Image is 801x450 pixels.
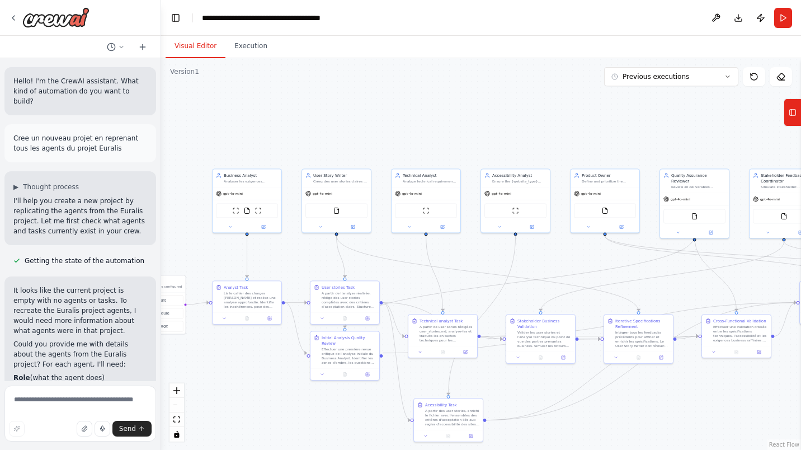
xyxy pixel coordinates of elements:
img: ScrapeWebsiteTool [512,207,519,214]
button: Switch to previous chat [102,40,129,54]
h3: Triggers [144,279,182,284]
div: Initial Analysis Quality ReviewEffectuer une première revue critique de l'analyse initiale du Bus... [310,331,380,381]
button: Send [112,421,152,437]
div: Analyst Task [224,284,248,290]
div: Business Analyst [224,172,278,178]
g: Edge from cb1f4aa1-d04c-4843-94f3-3f16fcb7d012 to a7fda99c-38af-4ab5-adcc-b01aea7b6ce4 [487,300,797,423]
div: Analyser les exigences commerciales et les besoins du marché pour le site Web {website_type}, en ... [224,179,278,184]
button: toggle interactivity [169,427,184,442]
p: Hello! I'm the CrewAI assistant. What kind of automation do you want to build? [13,76,147,106]
div: User Story WriterCréez des user stories claires et détaillées et des critères d'acceptation pour ... [301,168,371,233]
img: Logo [22,7,89,27]
a: React Flow attribution [769,442,799,448]
button: No output available [431,349,454,355]
p: It looks like the current project is empty with no agents or tasks. To recreate the Euralis proje... [13,285,147,336]
button: Improve this prompt [9,421,25,437]
g: Edge from 1635fc82-f266-4abd-8934-c342a7cf8e71 to 58341961-d8bf-44fe-9a91-260c2ee12d25 [342,236,698,328]
div: Review all deliverables throughout the project lifecycle, identify quality gaps, inconsistencies ... [671,185,725,189]
button: Schedule [131,308,183,318]
button: ▶Thought process [13,182,79,191]
g: Edge from 43866aec-aa0c-46c5-b536-564cd13eaf72 to 4722cd96-379c-45b2-972b-46b5f9613ccc [481,334,503,342]
span: ▶ [13,182,18,191]
button: Open in side panel [358,315,377,322]
g: Edge from triggers to d48f7465-bd96-4b52-9823-08b361b1565d [185,300,209,308]
div: Initial Analysis Quality Review [322,335,376,346]
img: ScrapeWebsiteTool [255,207,262,214]
div: Product OwnerDefine and prioritize the product vision and roadmap for the {website_type} website,... [570,168,640,233]
span: gpt-4o-mini [492,191,511,196]
g: Edge from 43866aec-aa0c-46c5-b536-564cd13eaf72 to d6484155-88a1-4291-9ada-09cd8c4b496a [481,334,699,339]
div: Créez des user stories claires et détaillées et des critères d'acceptation pour le site Web {webs... [313,179,367,184]
button: Execution [225,35,276,58]
button: Visual Editor [166,35,225,58]
span: gpt-4o-mini [402,191,422,196]
button: Open in side panel [427,223,459,230]
g: Edge from 3e11aeaa-01aa-4459-ac22-eb85c58901fe to d48f7465-bd96-4b52-9823-08b361b1565d [244,236,250,278]
button: Manage [131,321,183,331]
div: Stakeholder Business Validation [517,318,572,329]
span: Previous executions [623,72,689,81]
button: Open in side panel [358,371,377,378]
button: No output available [626,354,650,361]
span: Schedule [152,311,169,316]
g: Edge from 4722cd96-379c-45b2-972b-46b5f9613ccc to 0c0cd1b0-bbff-43d3-9d40-708921ac5105 [579,336,601,342]
div: Version 1 [170,67,199,76]
button: Open in side panel [516,223,548,230]
div: Cross-Functional Validation [713,318,766,324]
button: Open in side panel [248,223,280,230]
nav: breadcrumb [202,12,321,24]
button: Open in side panel [606,223,638,230]
div: Analyst TaskLis le cahier des charges [PERSON_NAME] et realise une analyse approfondie. Identifie... [212,280,282,325]
button: No output available [436,433,460,439]
button: fit view [169,412,184,427]
button: Open in side panel [337,223,369,230]
g: Edge from c5bc89b2-8383-4fbd-81d3-b9d48395ef19 to 4722cd96-379c-45b2-972b-46b5f9613ccc [538,241,787,311]
button: Open in side panel [554,354,573,361]
div: A partir de l'analyse réalisée, rédige des user stories complètes avec des critères d'acceptation... [322,291,376,309]
div: Lis le cahier des charges [PERSON_NAME] et realise une analyse approfondie. Identifie les incohér... [224,291,278,309]
div: Product Owner [582,172,636,178]
div: User stories Task [322,284,355,290]
g: Edge from 1635fc82-f266-4abd-8934-c342a7cf8e71 to d6484155-88a1-4291-9ada-09cd8c4b496a [692,236,739,311]
span: gpt-4o-mini [671,197,690,201]
div: Effectuer une validation croisée entre les spécifications techniques, l'accessibilité et les exig... [713,325,767,343]
div: Acessibility Task [425,402,457,407]
button: Event [131,295,183,306]
div: Quality Assurance ReviewerReview all deliverables throughout the project lifecycle, identify qual... [659,168,729,238]
div: Technical AnalystAnalyze technical requirements and architecture for the {website_type} website, ... [391,168,461,233]
div: Iterative Specifications RefinementIntégrer tous les feedbacks précédents pour affiner et enrichi... [604,314,673,364]
button: Upload files [77,421,92,437]
div: Technical analyst TaskA partir de user sories rédigées user_stories.md, analyse-les et traduits l... [408,314,478,358]
div: TriggersNo triggers configuredEventScheduleManage [128,275,186,334]
div: Cross-Functional ValidationEffectuer une validation croisée entre les spécifications techniques, ... [701,314,771,358]
button: Previous executions [604,67,738,86]
button: Open in side panel [461,433,480,439]
button: Open in side panel [260,315,279,322]
g: Edge from d48f7465-bd96-4b52-9823-08b361b1565d to 58341961-d8bf-44fe-9a91-260c2ee12d25 [285,300,307,356]
div: Technical Analyst [403,172,457,178]
g: Edge from f7f73bc7-7122-4243-aecb-86a782b22310 to 0c0cd1b0-bbff-43d3-9d40-708921ac5105 [334,236,642,311]
div: Acessibility TaskA partir des user stories, enrichi le fichier avec l'ensembles des critères d'ac... [413,398,483,442]
div: React Flow controls [169,383,184,442]
img: ScrapeWebsiteTool [233,207,239,214]
div: Technical analyst Task [420,318,463,324]
g: Edge from f7f73bc7-7122-4243-aecb-86a782b22310 to 6ad963ba-b851-4399-9e92-dead5f88acb0 [334,236,348,278]
img: FileReadTool [333,207,340,214]
img: FileReadTool [781,213,788,219]
li: (what the agent does) [13,373,147,383]
button: Hide left sidebar [168,10,183,26]
g: Edge from 6ad963ba-b851-4399-9e92-dead5f88acb0 to 43866aec-aa0c-46c5-b536-564cd13eaf72 [383,300,405,339]
div: Intégrer tous les feedbacks précédents pour affiner et enrichir les spécifications. Le User Story... [615,330,670,348]
button: Click to speak your automation idea [95,421,110,437]
span: gpt-4o-mini [313,191,332,196]
span: gpt-4o-mini [760,197,780,201]
g: Edge from 43866aec-aa0c-46c5-b536-564cd13eaf72 to a7fda99c-38af-4ab5-adcc-b01aea7b6ce4 [481,300,797,339]
g: Edge from 6ad963ba-b851-4399-9e92-dead5f88acb0 to 4722cd96-379c-45b2-972b-46b5f9613ccc [383,300,503,342]
span: Event [155,298,166,303]
g: Edge from 84a51d75-2013-4d89-b847-831cd42f8e35 to 43866aec-aa0c-46c5-b536-564cd13eaf72 [423,236,446,311]
button: No output available [333,315,356,322]
div: Valider les user stories et l'analyse technique du point de vue des parties prenantes business. S... [517,330,572,348]
p: I'll help you create a new project by replicating the agents from the Euralis project. Let me fir... [13,196,147,236]
img: ScrapeWebsiteTool [423,207,430,214]
div: Define and prioritize the product vision and roadmap for the {website_type} website, ensuring ali... [582,179,636,184]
